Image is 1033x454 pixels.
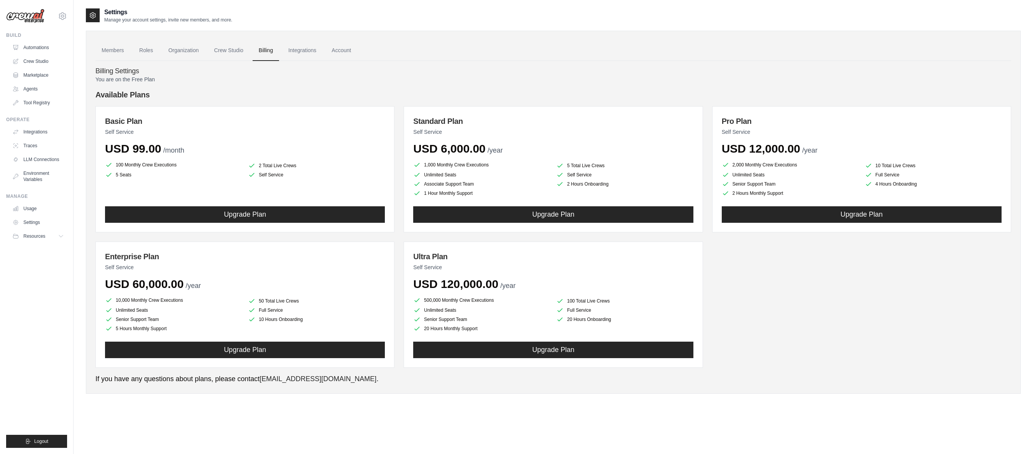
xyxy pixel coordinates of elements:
[500,282,516,290] span: /year
[413,325,550,332] li: 20 Hours Monthly Support
[208,40,250,61] a: Crew Studio
[413,160,550,169] li: 1,000 Monthly Crew Executions
[6,32,67,38] div: Build
[23,233,45,239] span: Resources
[722,128,1002,136] p: Self Service
[556,297,693,305] li: 100 Total Live Crews
[259,375,376,383] a: [EMAIL_ADDRESS][DOMAIN_NAME]
[95,89,1011,100] h4: Available Plans
[9,55,67,67] a: Crew Studio
[105,142,161,155] span: USD 99.00
[248,162,385,169] li: 2 Total Live Crews
[413,171,550,179] li: Unlimited Seats
[162,40,205,61] a: Organization
[95,76,1011,83] p: You are on the Free Plan
[253,40,279,61] a: Billing
[865,180,1002,188] li: 4 Hours Onboarding
[325,40,357,61] a: Account
[9,230,67,242] button: Resources
[722,180,859,188] li: Senior Support Team
[105,325,242,332] li: 5 Hours Monthly Support
[722,189,859,197] li: 2 Hours Monthly Support
[34,438,48,444] span: Logout
[9,126,67,138] a: Integrations
[556,171,693,179] li: Self Service
[722,171,859,179] li: Unlimited Seats
[995,417,1033,454] iframe: Chat Widget
[9,202,67,215] a: Usage
[556,180,693,188] li: 2 Hours Onboarding
[248,297,385,305] li: 50 Total Live Crews
[105,306,242,314] li: Unlimited Seats
[105,342,385,358] button: Upgrade Plan
[6,117,67,123] div: Operate
[413,128,693,136] p: Self Service
[9,216,67,229] a: Settings
[105,128,385,136] p: Self Service
[9,140,67,152] a: Traces
[802,146,818,154] span: /year
[556,316,693,323] li: 20 Hours Onboarding
[248,306,385,314] li: Full Service
[413,251,693,262] h3: Ultra Plan
[133,40,159,61] a: Roles
[413,142,485,155] span: USD 6,000.00
[9,97,67,109] a: Tool Registry
[413,116,693,127] h3: Standard Plan
[413,316,550,323] li: Senior Support Team
[9,69,67,81] a: Marketplace
[95,374,1011,384] p: If you have any questions about plans, please contact .
[413,342,693,358] button: Upgrade Plan
[413,296,550,305] li: 500,000 Monthly Crew Executions
[95,40,130,61] a: Members
[865,171,1002,179] li: Full Service
[865,162,1002,169] li: 10 Total Live Crews
[95,67,1011,76] h4: Billing Settings
[413,278,498,290] span: USD 120,000.00
[163,146,184,154] span: /month
[413,180,550,188] li: Associate Support Team
[488,146,503,154] span: /year
[105,263,385,271] p: Self Service
[722,116,1002,127] h3: Pro Plan
[105,296,242,305] li: 10,000 Monthly Crew Executions
[282,40,322,61] a: Integrations
[105,171,242,179] li: 5 Seats
[6,435,67,448] button: Logout
[722,206,1002,223] button: Upgrade Plan
[556,162,693,169] li: 5 Total Live Crews
[105,206,385,223] button: Upgrade Plan
[248,316,385,323] li: 10 Hours Onboarding
[722,142,800,155] span: USD 12,000.00
[413,263,693,271] p: Self Service
[105,278,184,290] span: USD 60,000.00
[248,171,385,179] li: Self Service
[413,206,693,223] button: Upgrade Plan
[9,167,67,186] a: Environment Variables
[9,41,67,54] a: Automations
[6,193,67,199] div: Manage
[104,17,232,23] p: Manage your account settings, invite new members, and more.
[9,83,67,95] a: Agents
[104,8,232,17] h2: Settings
[722,160,859,169] li: 2,000 Monthly Crew Executions
[9,153,67,166] a: LLM Connections
[413,189,550,197] li: 1 Hour Monthly Support
[105,116,385,127] h3: Basic Plan
[6,9,44,23] img: Logo
[413,306,550,314] li: Unlimited Seats
[105,316,242,323] li: Senior Support Team
[556,306,693,314] li: Full Service
[105,160,242,169] li: 100 Monthly Crew Executions
[105,251,385,262] h3: Enterprise Plan
[186,282,201,290] span: /year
